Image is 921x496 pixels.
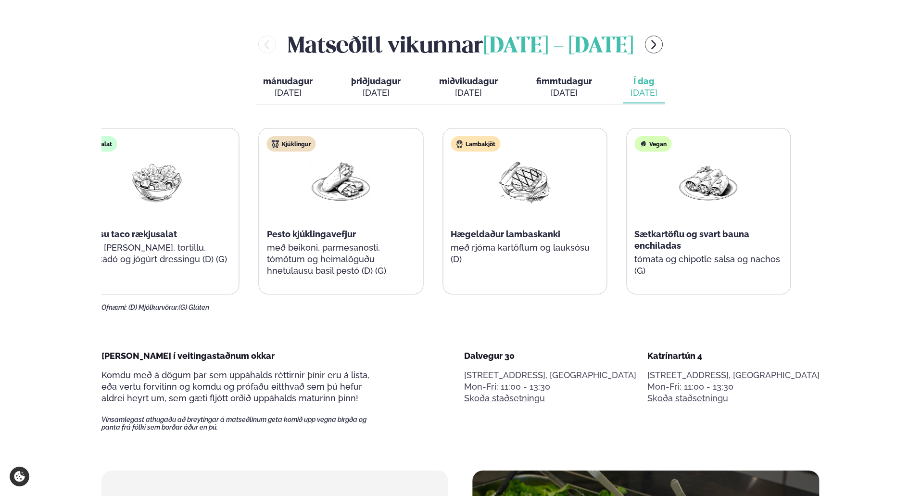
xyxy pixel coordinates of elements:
[83,242,231,265] p: með [PERSON_NAME], tortillu, avókadó og jógúrt dressingu (D) (G)
[634,136,671,152] div: Vegan
[451,229,560,239] span: Hægeldaður lambaskanki
[451,136,500,152] div: Lambakjöt
[494,159,555,204] img: Beef-Meat.png
[439,76,498,86] span: miðvikudagur
[645,36,663,53] button: menu-btn-right
[351,76,401,86] span: þriðjudagur
[634,229,749,251] span: Sætkartöflu og svart bauna enchiladas
[483,36,633,57] span: [DATE] - [DATE]
[631,87,657,99] div: [DATE]
[647,393,728,404] a: Skoða staðsetningu
[126,159,188,204] img: Salad.png
[101,351,275,361] span: [PERSON_NAME] í veitingastaðnum okkar
[178,304,209,311] span: (G) Glúten
[343,72,408,103] button: þriðjudagur [DATE]
[263,87,313,99] div: [DATE]
[263,76,313,86] span: mánudagur
[464,369,636,381] p: [STREET_ADDRESS], [GEOGRAPHIC_DATA]
[647,381,820,393] div: Mon-Fri: 11:00 - 13:30
[536,76,592,86] span: fimmtudagur
[351,87,401,99] div: [DATE]
[455,140,463,148] img: Lamb.svg
[258,36,276,53] button: menu-btn-left
[288,29,633,60] h2: Matseðill vikunnar
[272,140,279,148] img: chicken.svg
[101,370,369,403] span: Komdu með á dögum þar sem uppáhalds réttirnir þínir eru á lista, eða vertu forvitinn og komdu og ...
[634,254,782,277] p: tómata og chipotle salsa og nachos (G)
[267,136,316,152] div: Kjúklingur
[10,467,29,486] a: Cookie settings
[101,304,127,311] span: Ofnæmi:
[536,87,592,99] div: [DATE]
[267,242,415,277] p: með beikoni, parmesanosti, tómötum og heimalöguðu hnetulausu basil pestó (D) (G)
[101,416,383,431] span: Vinsamlegast athugaðu að breytingar á matseðlinum geta komið upp vegna birgða og panta frá fólki ...
[647,350,820,362] div: Katrínartún 4
[451,242,599,265] p: með rjóma kartöflum og lauksósu (D)
[639,140,647,148] img: Vegan.svg
[529,72,600,103] button: fimmtudagur [DATE]
[439,87,498,99] div: [DATE]
[83,229,177,239] span: Heilsu taco rækjusalat
[464,393,545,404] a: Skoða staðsetningu
[623,72,665,103] button: Í dag [DATE]
[128,304,178,311] span: (D) Mjólkurvörur,
[83,136,117,152] div: Salat
[267,229,356,239] span: Pesto kjúklingavefjur
[631,76,657,87] span: Í dag
[310,159,372,204] img: Wraps.png
[464,381,636,393] div: Mon-Fri: 11:00 - 13:30
[678,159,739,204] img: Enchilada.png
[431,72,505,103] button: miðvikudagur [DATE]
[464,350,636,362] div: Dalvegur 30
[647,369,820,381] p: [STREET_ADDRESS], [GEOGRAPHIC_DATA]
[255,72,320,103] button: mánudagur [DATE]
